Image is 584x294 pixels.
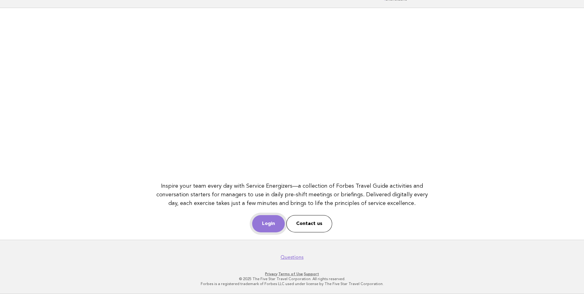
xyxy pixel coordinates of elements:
[278,272,303,276] a: Terms of Use
[153,182,431,208] p: Inspire your team every day with Service Energizers—a collection of Forbes Travel Guide activitie...
[286,215,332,232] a: Contact us
[304,272,319,276] a: Support
[153,15,431,172] iframe: YouTube video player
[265,272,277,276] a: Privacy
[252,215,285,232] a: Login
[280,254,304,260] a: Questions
[104,276,481,281] p: © 2025 The Five Star Travel Corporation. All rights reserved.
[104,281,481,286] p: Forbes is a registered trademark of Forbes LLC used under license by The Five Star Travel Corpora...
[104,272,481,276] p: · ·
